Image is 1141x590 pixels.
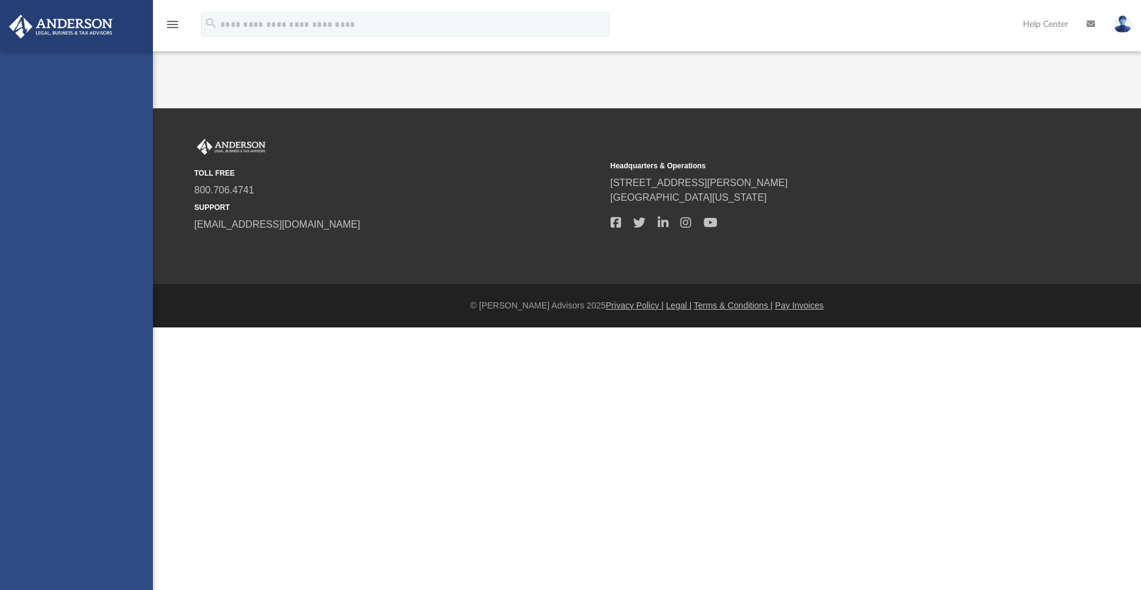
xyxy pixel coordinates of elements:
[195,202,602,213] small: SUPPORT
[611,177,788,188] a: [STREET_ADDRESS][PERSON_NAME]
[195,139,268,155] img: Anderson Advisors Platinum Portal
[195,168,602,179] small: TOLL FREE
[153,299,1141,312] div: © [PERSON_NAME] Advisors 2025
[195,219,360,230] a: [EMAIL_ADDRESS][DOMAIN_NAME]
[606,301,664,310] a: Privacy Policy |
[775,301,823,310] a: Pay Invoices
[611,160,1018,171] small: Headquarters & Operations
[694,301,773,310] a: Terms & Conditions |
[165,23,180,32] a: menu
[195,185,255,195] a: 800.706.4741
[1113,15,1132,33] img: User Pic
[611,192,767,203] a: [GEOGRAPHIC_DATA][US_STATE]
[666,301,692,310] a: Legal |
[204,17,218,30] i: search
[6,15,116,39] img: Anderson Advisors Platinum Portal
[165,17,180,32] i: menu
